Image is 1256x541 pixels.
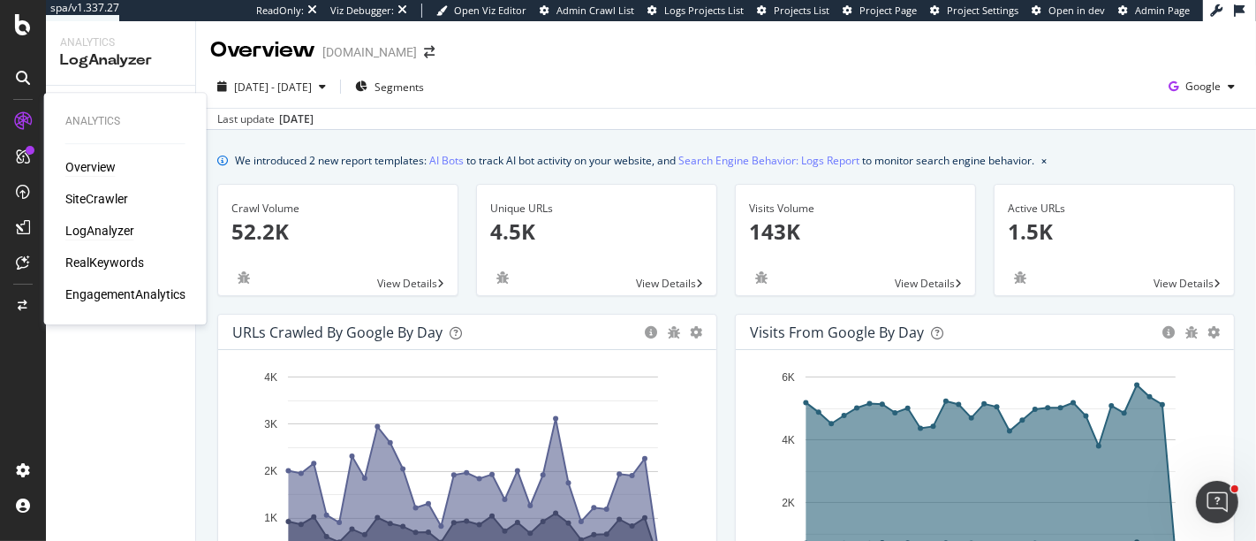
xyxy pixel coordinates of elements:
a: Open in dev [1032,4,1105,18]
div: Overview [210,35,315,65]
a: Projects List [757,4,829,18]
div: bug [667,326,681,339]
div: Last update [217,111,314,127]
span: [DATE] - [DATE] [234,80,312,95]
button: close banner [1037,148,1051,173]
text: 4K [782,434,795,446]
span: Logs Projects List [664,4,744,17]
button: Google [1161,72,1242,101]
button: [DATE] - [DATE] [210,72,333,101]
div: bug [490,271,515,284]
div: Active URLs [1008,201,1221,217]
span: View Details [895,276,955,291]
a: Overview [65,158,116,176]
div: Analytics [65,114,185,129]
span: View Details [377,276,437,291]
a: Admin Page [1118,4,1190,18]
div: arrow-right-arrow-left [424,46,435,58]
a: Project Settings [930,4,1018,18]
span: View Details [636,276,696,291]
span: Open in dev [1048,4,1105,17]
div: Visits from Google by day [750,324,924,341]
div: circle-info [644,326,658,339]
div: bug [1184,326,1199,339]
p: 52.2K [231,217,444,247]
a: Open Viz Editor [436,4,526,18]
div: info banner [217,151,1235,170]
text: 3K [264,418,277,431]
a: SiteCrawler [65,190,128,208]
a: RealKeywords [65,254,144,271]
div: bug [231,271,256,284]
span: Segments [375,80,424,95]
div: Analytics [60,35,181,50]
text: 6K [782,371,795,384]
div: Viz Debugger: [330,4,394,18]
div: URLs Crawled by Google by day [232,324,443,341]
span: Google [1185,79,1221,94]
a: Search Engine Behavior: Logs Report [678,151,859,170]
div: Crawl Volume [231,201,444,217]
p: 4.5K [490,217,703,247]
div: [DATE] [279,111,314,127]
a: Project Page [843,4,917,18]
p: 1.5K [1008,217,1221,247]
div: bug [1008,271,1033,284]
a: Admin Crawl List [540,4,634,18]
span: View Details [1154,276,1214,291]
div: gear [1207,326,1220,339]
div: We introduced 2 new report templates: to track AI bot activity on your website, and to monitor se... [235,151,1034,170]
div: bug [749,271,774,284]
span: Project Settings [947,4,1018,17]
div: circle-info [1161,326,1176,339]
span: Admin Page [1135,4,1190,17]
text: 2K [264,465,277,477]
text: 4K [264,371,277,384]
iframe: Intercom live chat [1196,481,1238,523]
a: Logs Projects List [647,4,744,18]
button: Segments [348,72,431,101]
div: Unique URLs [490,201,703,217]
div: ReadOnly: [256,4,304,18]
div: LogAnalyzer [60,50,181,71]
text: 1K [264,513,277,525]
span: Admin Crawl List [556,4,634,17]
span: Project Page [859,4,917,17]
p: 143K [749,217,962,247]
div: Visits Volume [749,201,962,217]
text: 2K [782,497,795,509]
a: EngagementAnalytics [65,286,185,303]
span: Projects List [774,4,829,17]
span: Open Viz Editor [454,4,526,17]
div: gear [690,326,702,339]
a: AI Bots [429,151,464,170]
div: [DOMAIN_NAME] [322,43,417,61]
a: LogAnalyzer [65,222,134,240]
